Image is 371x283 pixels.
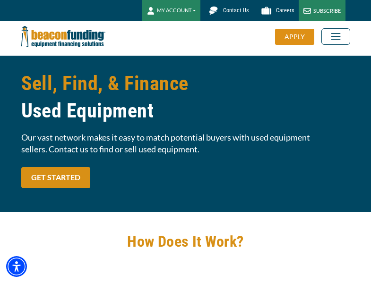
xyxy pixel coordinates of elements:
[200,2,253,19] a: Contact Us
[275,29,321,45] a: APPLY
[6,256,27,277] div: Accessibility Menu
[21,97,350,125] span: Used Equipment
[321,28,350,45] button: Toggle navigation
[21,21,105,52] img: Beacon Funding Corporation logo
[275,29,314,45] div: APPLY
[205,2,222,19] img: Beacon Funding chat
[223,7,249,14] span: Contact Us
[21,132,350,155] span: Our vast network makes it easy to match potential buyers with used equipment sellers. Contact us ...
[253,2,299,19] a: Careers
[276,7,294,14] span: Careers
[21,167,90,188] a: GET STARTED
[21,231,350,252] h2: How Does It Work?
[21,70,350,125] h1: Sell, Find, & Finance
[258,2,275,19] img: Beacon Funding Careers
